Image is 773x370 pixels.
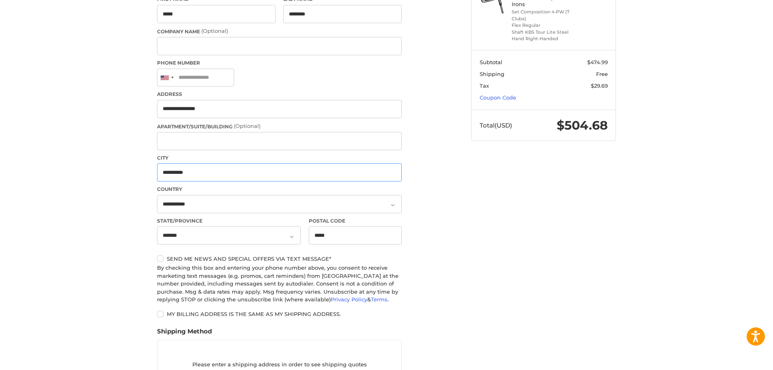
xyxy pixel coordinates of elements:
[157,311,402,317] label: My billing address is the same as my shipping address.
[157,59,402,67] label: Phone Number
[512,29,574,36] li: Shaft KBS Tour Lite Steel
[157,27,402,35] label: Company Name
[234,123,261,129] small: (Optional)
[480,94,516,101] a: Coupon Code
[480,82,489,89] span: Tax
[157,69,176,87] div: United States: +1
[371,296,388,303] a: Terms
[557,118,608,133] span: $504.68
[596,71,608,77] span: Free
[157,327,212,340] legend: Shipping Method
[512,22,574,29] li: Flex Regular
[157,217,301,225] label: State/Province
[591,82,608,89] span: $29.69
[157,154,402,162] label: City
[512,9,574,22] li: Set Composition 4-PW (7 Clubs)
[587,59,608,65] span: $474.99
[331,296,367,303] a: Privacy Policy
[157,91,402,98] label: Address
[480,59,502,65] span: Subtotal
[201,28,228,34] small: (Optional)
[512,35,574,42] li: Hand Right-Handed
[706,348,773,370] iframe: Google Customer Reviews
[480,71,504,77] span: Shipping
[157,186,402,193] label: Country
[480,121,512,129] span: Total (USD)
[157,264,402,304] div: By checking this box and entering your phone number above, you consent to receive marketing text ...
[157,122,402,130] label: Apartment/Suite/Building
[157,255,402,262] label: Send me news and special offers via text message*
[309,217,402,225] label: Postal Code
